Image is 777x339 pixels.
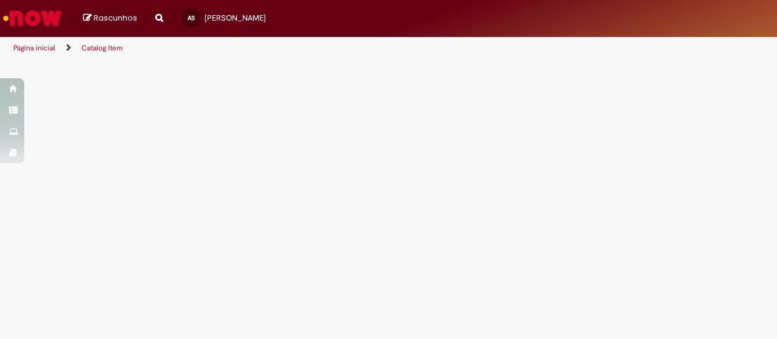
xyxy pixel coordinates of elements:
span: AS [188,14,195,22]
a: Rascunhos [83,13,137,24]
span: Rascunhos [93,12,137,24]
a: Catalog Item [81,43,123,53]
img: ServiceNow [1,6,64,30]
ul: Trilhas de página [9,37,509,59]
span: [PERSON_NAME] [205,13,266,23]
a: Página inicial [13,43,55,53]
